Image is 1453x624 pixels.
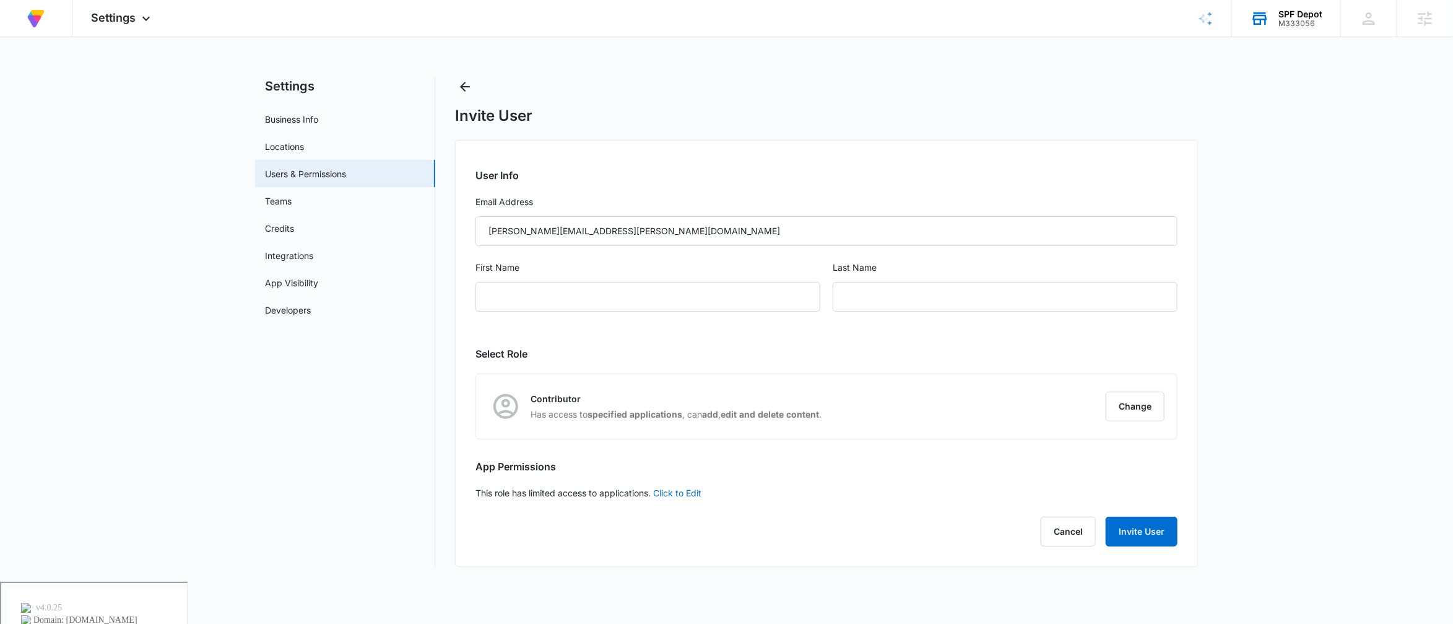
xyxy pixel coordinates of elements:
img: tab_domain_overview_orange.svg [33,72,43,82]
strong: edit and delete content [721,409,819,420]
h1: Invite User [455,107,532,125]
div: account id [1278,19,1322,28]
p: Has access to , can , . [531,408,822,421]
button: Cancel [1041,517,1096,547]
div: account name [1278,9,1322,19]
label: First Name [475,261,820,275]
button: Invite User [1106,517,1178,547]
h2: App Permissions [475,459,1178,474]
h2: Select Role [475,346,1178,361]
label: Email Address [475,195,1178,209]
strong: specified applications [588,409,682,420]
button: Change [1106,392,1165,421]
a: App Visibility [265,276,318,289]
a: Click to Edit [653,488,701,498]
div: Domain Overview [47,73,111,81]
a: Integrations [265,249,313,262]
a: Credits [265,222,294,235]
img: Volusion [25,7,47,30]
a: Business Info [265,113,318,126]
h2: User Info [475,168,1178,183]
a: Locations [265,140,304,153]
button: Back [455,77,475,97]
div: v 4.0.25 [35,20,61,30]
img: tab_keywords_by_traffic_grey.svg [123,72,133,82]
strong: add [702,409,718,420]
h2: Settings [255,77,435,95]
div: Keywords by Traffic [137,73,209,81]
label: Last Name [833,261,1178,275]
img: website_grey.svg [20,32,30,42]
div: This role has limited access to applications. [455,140,1198,567]
span: Settings [91,11,136,24]
div: Domain: [DOMAIN_NAME] [32,32,136,42]
img: logo_orange.svg [20,20,30,30]
p: Contributor [531,392,822,405]
a: Teams [265,195,292,208]
a: Developers [265,304,311,317]
a: Users & Permissions [265,167,346,180]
